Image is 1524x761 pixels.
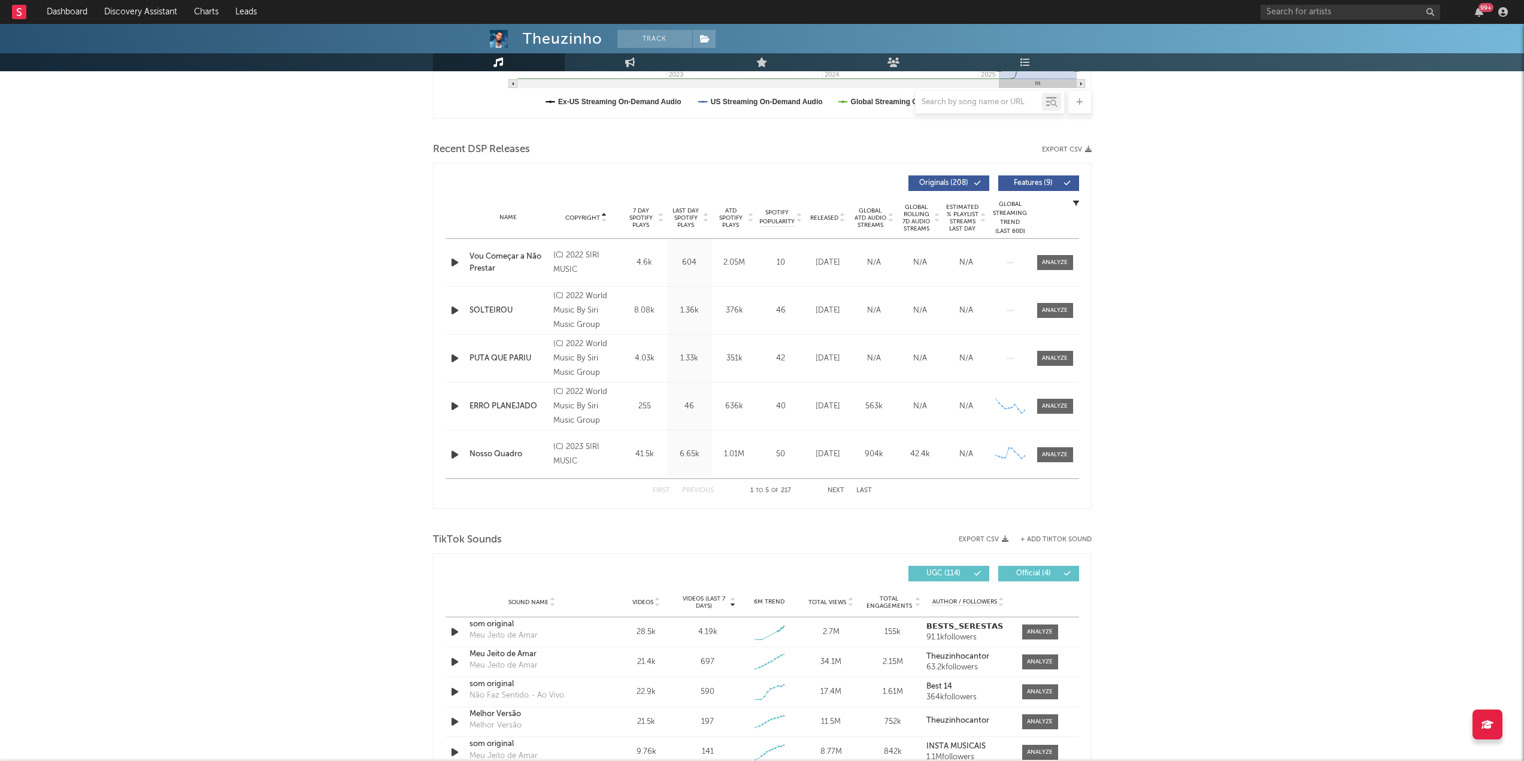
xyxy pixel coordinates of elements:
strong: 𝗕𝗘𝗦𝗧𝗦_𝗦𝗘𝗥𝗘𝗦𝗧𝗔𝗦 [926,623,1003,630]
span: Total Engagements [865,595,913,610]
a: ERRO PLANEJADO [469,401,548,413]
span: Spotify Popularity [759,208,795,226]
div: 842k [865,746,920,758]
div: 34.1M [803,656,859,668]
button: Originals(208) [908,175,989,191]
span: Released [810,214,838,222]
div: (C) 2022 SIRI MUSIC [553,248,619,277]
div: 697 [701,656,714,668]
div: 590 [701,686,714,698]
a: PUTA QUE PARIU [469,353,548,365]
button: Track [617,30,692,48]
button: + Add TikTok Sound [1008,536,1092,543]
button: Official(4) [998,566,1079,581]
span: Last Day Spotify Plays [670,207,702,229]
div: 376k [715,305,754,317]
div: N/A [900,401,940,413]
div: 2.15M [865,656,920,668]
div: 4.6k [625,257,664,269]
div: N/A [946,353,986,365]
div: 11.5M [803,716,859,728]
div: 155k [865,626,920,638]
div: (C) 2022 World Music By Siri Music Group [553,385,619,428]
div: 904k [854,448,894,460]
div: N/A [946,305,986,317]
div: 351k [715,353,754,365]
div: 91.1k followers [926,633,1010,642]
div: Global Streaming Trend (Last 60D) [992,200,1028,236]
span: 7 Day Spotify Plays [625,207,657,229]
span: Videos (last 7 days) [680,595,728,610]
div: 1 5 217 [738,484,804,498]
a: 𝗕𝗘𝗦𝗧𝗦_𝗦𝗘𝗥𝗘𝗦𝗧𝗔𝗦 [926,623,1010,631]
div: 6M Trend [741,598,797,607]
span: of [771,488,778,493]
div: Meu Jeito de Amar [469,660,538,672]
a: SOLTEIROU [469,305,548,317]
strong: Theuzinhocantor [926,717,989,724]
div: 4.19k [698,626,717,638]
a: Meu Jeito de Amar [469,648,595,660]
div: 42.4k [900,448,940,460]
div: [DATE] [808,448,848,460]
button: UGC(114) [908,566,989,581]
div: Não Faz Sentido - Ao Vivo [469,690,564,702]
a: som original [469,618,595,630]
div: [DATE] [808,353,848,365]
div: 10 [760,257,802,269]
span: Features ( 9 ) [1006,180,1061,187]
div: N/A [946,257,986,269]
span: Recent DSP Releases [433,143,530,157]
a: Vou Começar a Não Prestar [469,251,548,274]
div: 255 [625,401,664,413]
a: Best 14 [926,683,1010,691]
div: 4.03k [625,353,664,365]
div: 1.33k [670,353,709,365]
a: Melhor Versão [469,708,595,720]
div: 8.77M [803,746,859,758]
div: 636k [715,401,754,413]
span: Originals ( 208 ) [916,180,971,187]
a: som original [469,738,595,750]
div: (C) 2022 World Music By Siri Music Group [553,337,619,380]
button: + Add TikTok Sound [1020,536,1092,543]
a: som original [469,678,595,690]
div: [DATE] [808,305,848,317]
span: Total Views [808,599,846,606]
span: ATD Spotify Plays [715,207,747,229]
input: Search for artists [1261,5,1440,20]
div: N/A [854,257,894,269]
div: [DATE] [808,257,848,269]
span: Official ( 4 ) [1006,570,1061,577]
div: 22.9k [619,686,674,698]
div: 41.5k [625,448,664,460]
div: 46 [670,401,709,413]
div: 63.2k followers [926,663,1010,672]
strong: Theuzinhocantor [926,653,989,660]
div: 21.5k [619,716,674,728]
span: Copyright [565,214,600,222]
div: 604 [670,257,709,269]
div: Meu Jeito de Amar [469,630,538,642]
div: 364k followers [926,693,1010,702]
div: (C) 2023 SIRI MUSIC [553,440,619,469]
span: TikTok Sounds [433,533,502,547]
span: Videos [632,599,653,606]
button: Export CSV [1042,146,1092,153]
span: Estimated % Playlist Streams Last Day [946,204,979,232]
div: 9.76k [619,746,674,758]
button: Next [828,487,844,494]
div: 141 [702,746,714,758]
div: N/A [854,353,894,365]
div: N/A [946,448,986,460]
span: to [756,488,763,493]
